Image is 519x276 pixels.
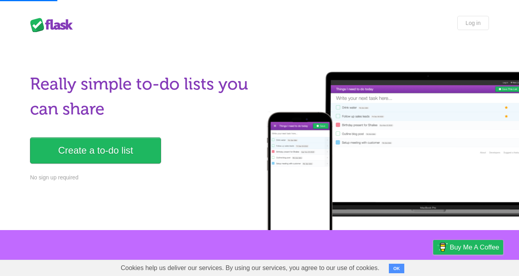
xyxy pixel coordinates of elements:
[433,240,503,255] a: Buy me a coffee
[30,137,161,164] a: Create a to-do list
[450,240,499,254] span: Buy me a coffee
[389,264,404,273] button: OK
[437,240,448,254] img: Buy me a coffee
[30,72,255,122] h1: Really simple to-do lists you can share
[457,16,489,30] a: Log in
[30,18,78,32] div: Flask Lists
[30,173,255,182] p: No sign up required
[113,260,387,276] span: Cookies help us deliver our services. By using our services, you agree to our use of cookies.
